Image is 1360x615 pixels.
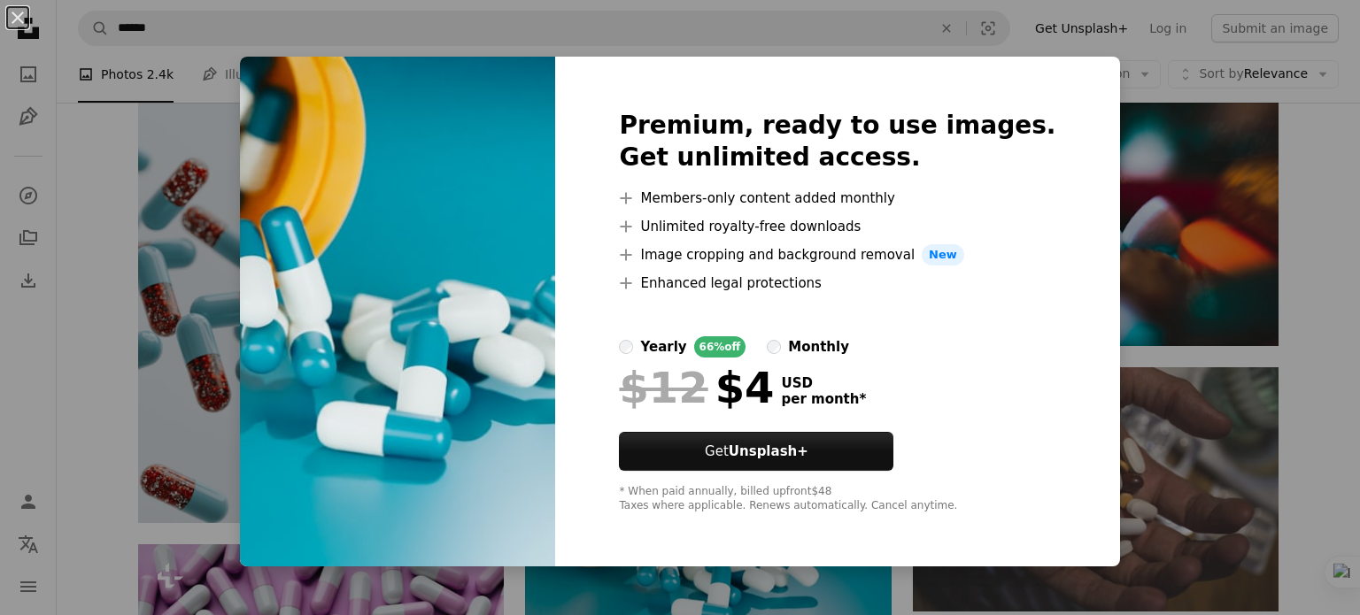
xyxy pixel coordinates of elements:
input: monthly [767,340,781,354]
div: * When paid annually, billed upfront $48 Taxes where applicable. Renews automatically. Cancel any... [619,485,1055,513]
div: monthly [788,336,849,357]
img: premium_photo-1670459707346-a58e200313bf [240,57,555,566]
button: GetUnsplash+ [619,432,893,471]
span: New [922,244,964,265]
div: $4 [619,365,774,411]
li: Enhanced legal protections [619,273,1055,294]
li: Members-only content added monthly [619,188,1055,209]
span: $12 [619,365,707,411]
span: USD [781,375,866,391]
li: Unlimited royalty-free downloads [619,216,1055,237]
div: yearly [640,336,686,357]
li: Image cropping and background removal [619,244,1055,265]
h2: Premium, ready to use images. Get unlimited access. [619,110,1055,173]
span: per month * [781,391,866,407]
div: 66% off [694,336,746,357]
input: yearly66%off [619,340,633,354]
strong: Unsplash+ [729,443,808,459]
